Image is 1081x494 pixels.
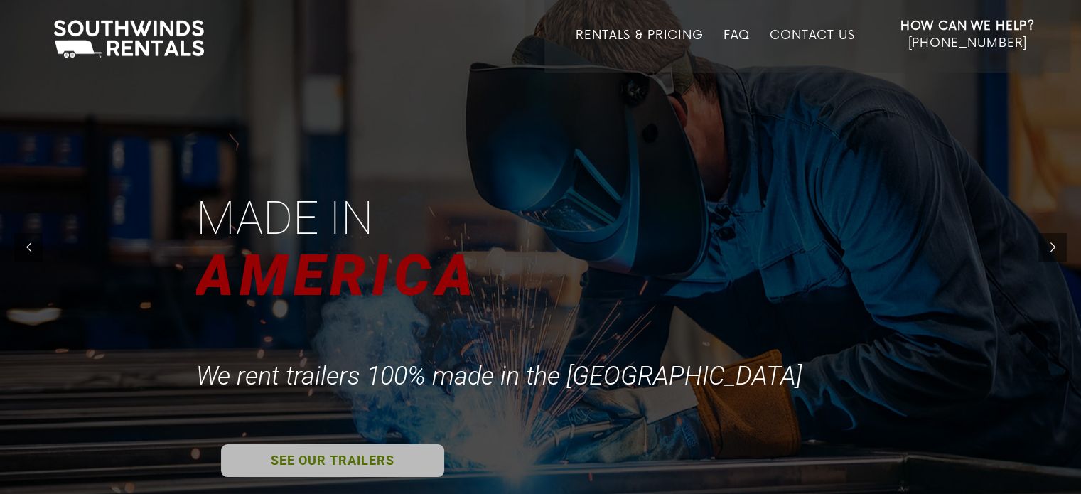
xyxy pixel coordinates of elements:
[221,444,444,477] a: SEE OUR TRAILERS
[196,360,809,392] div: We rent trailers 100% made in the [GEOGRAPHIC_DATA]
[770,28,854,73] a: Contact Us
[724,28,751,73] a: FAQ
[46,17,211,61] img: Southwinds Rentals Logo
[908,36,1027,50] span: [PHONE_NUMBER]
[196,237,486,315] div: AMERICA
[576,28,703,73] a: Rentals & Pricing
[900,19,1035,33] strong: How Can We Help?
[900,18,1035,62] a: How Can We Help? [PHONE_NUMBER]
[196,188,380,249] div: Made in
